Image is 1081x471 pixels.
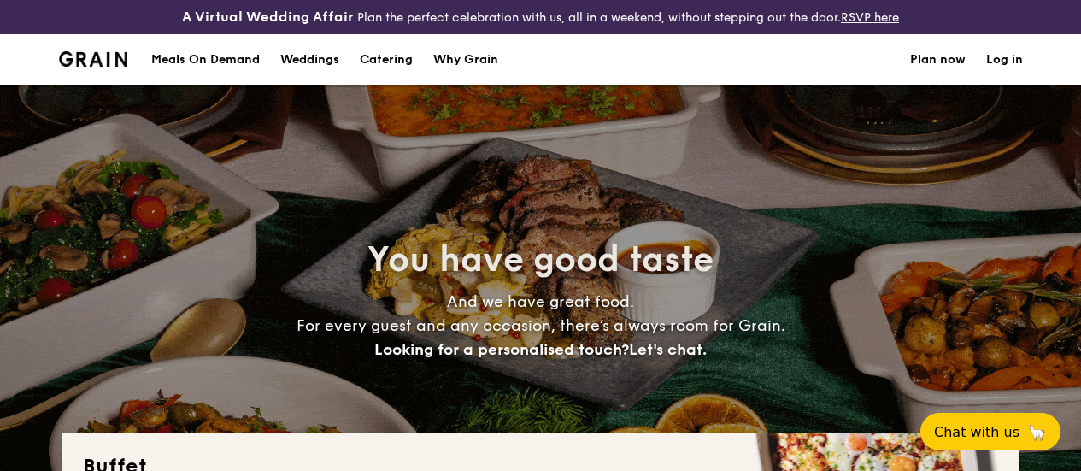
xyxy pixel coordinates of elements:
span: Let's chat. [629,340,707,359]
a: Weddings [270,34,350,85]
a: Catering [350,34,423,85]
div: Weddings [280,34,339,85]
a: Logotype [59,51,128,67]
div: Why Grain [433,34,498,85]
a: Meals On Demand [141,34,270,85]
span: 🦙 [1026,422,1047,442]
img: Grain [59,51,128,67]
button: Chat with us🦙 [920,413,1060,450]
a: Log in [986,34,1023,85]
h1: Catering [360,34,413,85]
div: Plan the perfect celebration with us, all in a weekend, without stepping out the door. [180,7,901,27]
h4: A Virtual Wedding Affair [182,7,354,27]
a: RSVP here [841,10,899,25]
a: Plan now [910,34,966,85]
div: Meals On Demand [151,34,260,85]
span: Chat with us [934,424,1019,440]
a: Why Grain [423,34,508,85]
